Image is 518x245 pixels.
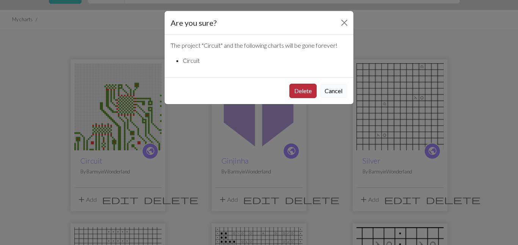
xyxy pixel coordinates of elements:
p: The project " Circuit " and the following charts will be gone forever! [171,41,347,50]
button: Cancel [320,84,347,98]
h5: Are you sure? [171,17,217,28]
button: Delete [289,84,317,98]
li: Circuit [183,56,347,65]
button: Close [338,17,350,29]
